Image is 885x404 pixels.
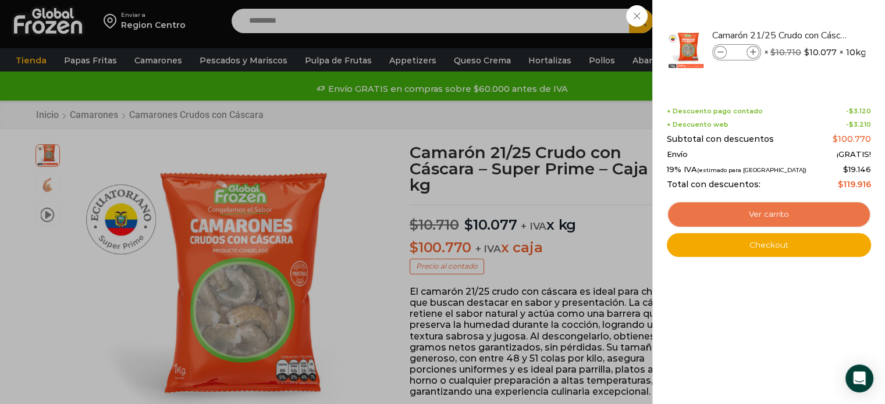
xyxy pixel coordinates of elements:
div: Open Intercom Messenger [845,364,873,392]
span: 19% IVA [667,165,806,174]
span: $ [833,134,838,144]
span: 19.146 [843,165,871,174]
span: $ [804,47,809,58]
span: - [846,108,871,115]
span: × × 10kg [764,44,866,60]
span: + Descuento web [667,121,728,128]
bdi: 3.210 [849,120,871,128]
a: Camarón 21/25 Crudo con Cáscara - Super Prime - Caja 10 kg [712,29,851,42]
span: + Descuento pago contado [667,108,763,115]
span: $ [843,165,848,174]
span: $ [849,120,854,128]
span: ¡GRATIS! [837,150,871,159]
span: - [846,121,871,128]
small: (estimado para [GEOGRAPHIC_DATA]) [697,167,806,173]
span: $ [770,47,776,58]
bdi: 3.120 [849,107,871,115]
bdi: 10.710 [770,47,801,58]
bdi: 10.077 [804,47,837,58]
bdi: 100.770 [833,134,871,144]
a: Ver carrito [667,201,871,228]
span: $ [838,179,843,190]
a: Checkout [667,233,871,258]
input: Product quantity [728,46,745,59]
span: Subtotal con descuentos [667,134,774,144]
span: $ [849,107,854,115]
span: Envío [667,150,688,159]
bdi: 119.916 [838,179,871,190]
span: Total con descuentos: [667,180,760,190]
